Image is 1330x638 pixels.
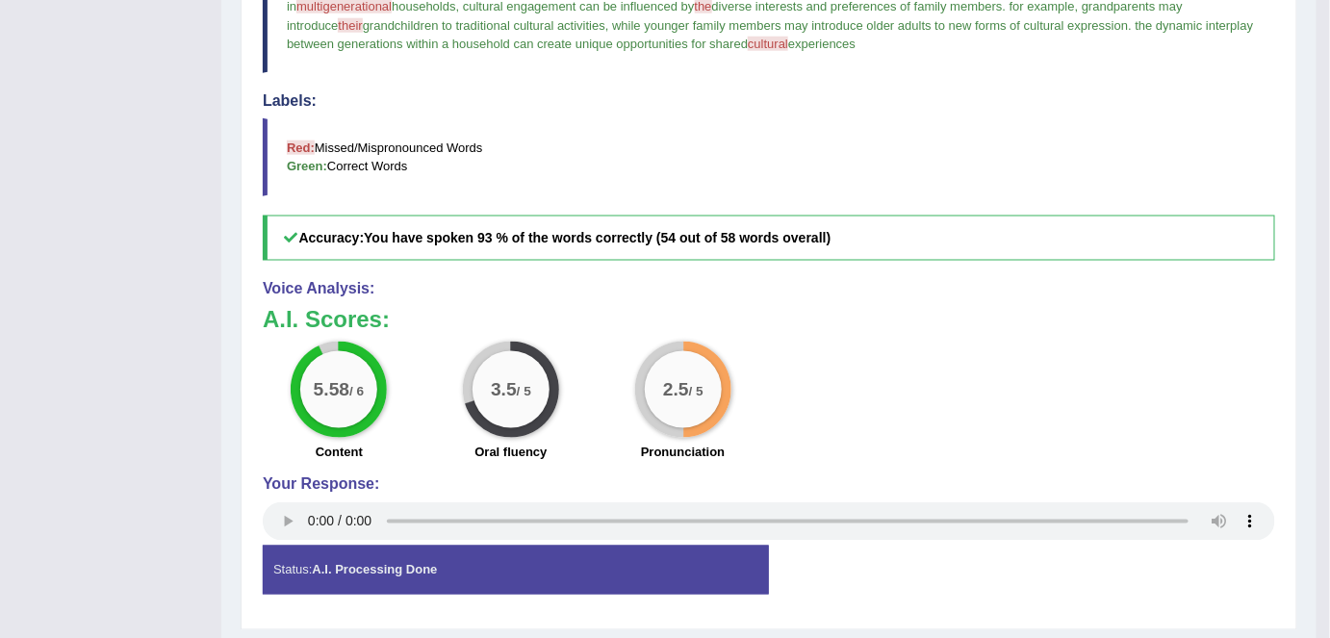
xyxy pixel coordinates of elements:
blockquote: Missed/Mispronounced Words Correct Words [263,118,1275,195]
span: . [1128,18,1132,33]
small: / 6 [349,384,364,398]
span: their [338,18,362,33]
b: Red: [287,140,315,155]
big: 3.5 [491,379,517,400]
big: 2.5 [663,379,689,400]
h4: Your Response: [263,475,1275,493]
span: experiences [788,37,856,51]
span: while younger family members may introduce older adults to new forms of cultural expression [612,18,1128,33]
b: Green: [287,159,327,173]
label: Pronunciation [641,443,725,461]
span: , [605,18,609,33]
h4: Labels: [263,92,1275,110]
span: grandchildren to traditional cultural activities [363,18,605,33]
span: cultural [748,37,788,51]
big: 5.58 [314,379,349,400]
h4: Voice Analysis: [263,280,1275,297]
h5: Accuracy: [263,216,1275,261]
small: / 5 [688,384,703,398]
b: A.I. Scores: [263,306,390,332]
b: You have spoken 93 % of the words correctly (54 out of 58 words overall) [364,230,831,245]
label: Oral fluency [474,443,547,461]
div: Status: [263,546,769,595]
span: the dynamic interplay between generations within a household can create unique opportunities for ... [287,18,1257,51]
label: Content [316,443,363,461]
strong: A.I. Processing Done [312,563,437,577]
small: / 5 [517,384,531,398]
